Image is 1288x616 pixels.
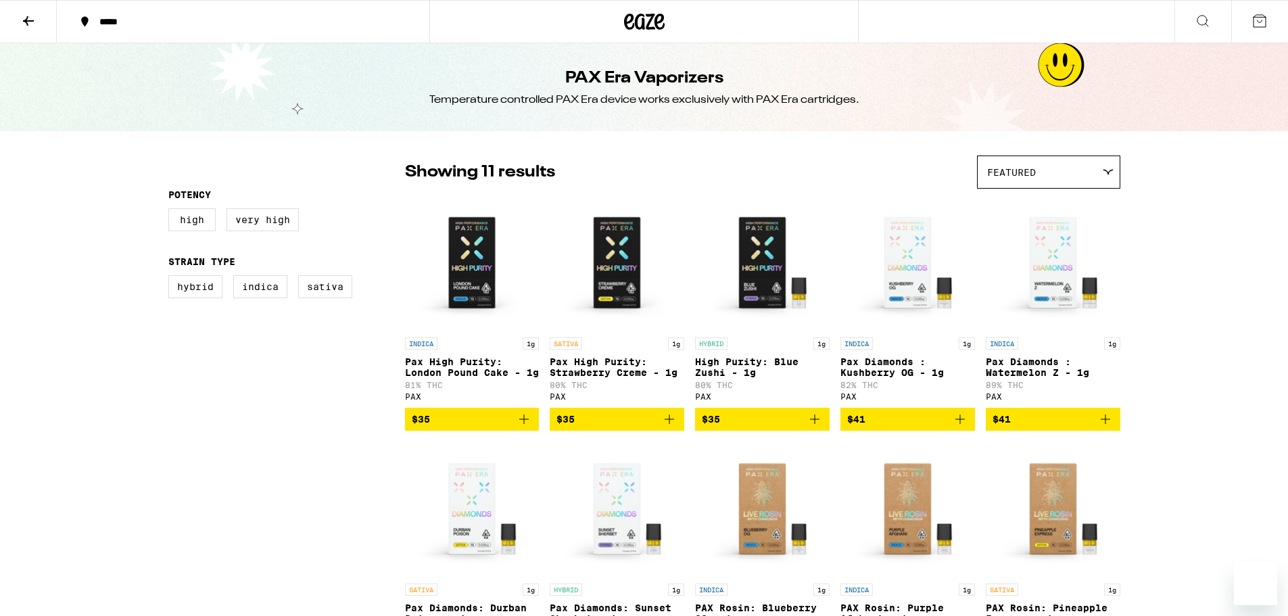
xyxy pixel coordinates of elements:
div: Temperature controlled PAX Era device works exclusively with PAX Era cartridges. [429,93,859,108]
p: SATIVA [550,337,582,350]
label: Hybrid [168,275,222,298]
span: $41 [847,414,865,425]
p: 1g [1104,584,1120,596]
span: $41 [993,414,1011,425]
legend: Strain Type [168,256,235,267]
button: Add to bag [840,408,975,431]
p: INDICA [840,337,873,350]
img: PAX - Pax Diamonds: Sunset Sherbet - 1g [550,442,684,577]
div: PAX [986,392,1120,401]
p: Pax Diamonds : Watermelon Z - 1g [986,356,1120,378]
p: SATIVA [405,584,437,596]
p: INDICA [695,584,728,596]
a: Open page for Pax High Purity: London Pound Cake - 1g from PAX [405,195,540,408]
button: Add to bag [986,408,1120,431]
p: 1g [813,584,830,596]
p: HYBRID [550,584,582,596]
p: INDICA [840,584,873,596]
img: PAX - PAX Rosin: Pineapple Express - 1g [986,442,1120,577]
h1: PAX Era Vaporizers [565,67,723,90]
div: PAX [405,392,540,401]
p: 80% THC [550,381,684,389]
p: 1g [523,337,539,350]
p: SATIVA [986,584,1018,596]
p: 1g [1104,337,1120,350]
span: Featured [987,167,1036,178]
p: INDICA [986,337,1018,350]
button: Add to bag [695,408,830,431]
p: 82% THC [840,381,975,389]
p: INDICA [405,337,437,350]
img: PAX - PAX Rosin: Purple Afghani - 1g [840,442,975,577]
p: Pax Diamonds : Kushberry OG - 1g [840,356,975,378]
p: 80% THC [695,381,830,389]
label: Sativa [298,275,352,298]
div: PAX [840,392,975,401]
p: 1g [668,584,684,596]
p: High Purity: Blue Zushi - 1g [695,356,830,378]
label: Indica [233,275,287,298]
img: PAX - High Purity: Blue Zushi - 1g [695,195,830,331]
p: 1g [959,337,975,350]
legend: Potency [168,189,211,200]
div: PAX [550,392,684,401]
button: Add to bag [405,408,540,431]
a: Open page for Pax Diamonds : Kushberry OG - 1g from PAX [840,195,975,408]
p: Pax High Purity: Strawberry Creme - 1g [550,356,684,378]
p: 1g [959,584,975,596]
p: 1g [523,584,539,596]
button: Add to bag [550,408,684,431]
img: PAX - Pax Diamonds: Durban Poison - 1g [405,442,540,577]
p: Showing 11 results [405,161,555,184]
img: PAX - Pax High Purity: Strawberry Creme - 1g [550,195,684,331]
span: $35 [702,414,720,425]
iframe: Button to launch messaging window [1234,562,1277,605]
p: 1g [813,337,830,350]
p: 89% THC [986,381,1120,389]
img: PAX - Pax Diamonds : Kushberry OG - 1g [840,195,975,331]
a: Open page for High Purity: Blue Zushi - 1g from PAX [695,195,830,408]
label: High [168,208,216,231]
p: 81% THC [405,381,540,389]
a: Open page for Pax Diamonds : Watermelon Z - 1g from PAX [986,195,1120,408]
span: $35 [556,414,575,425]
span: $35 [412,414,430,425]
div: PAX [695,392,830,401]
img: PAX - PAX Rosin: Blueberry OG - 1g [695,442,830,577]
p: HYBRID [695,337,728,350]
label: Very High [226,208,299,231]
img: PAX - Pax High Purity: London Pound Cake - 1g [405,195,540,331]
p: Pax High Purity: London Pound Cake - 1g [405,356,540,378]
p: 1g [668,337,684,350]
a: Open page for Pax High Purity: Strawberry Creme - 1g from PAX [550,195,684,408]
img: PAX - Pax Diamonds : Watermelon Z - 1g [986,195,1120,331]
